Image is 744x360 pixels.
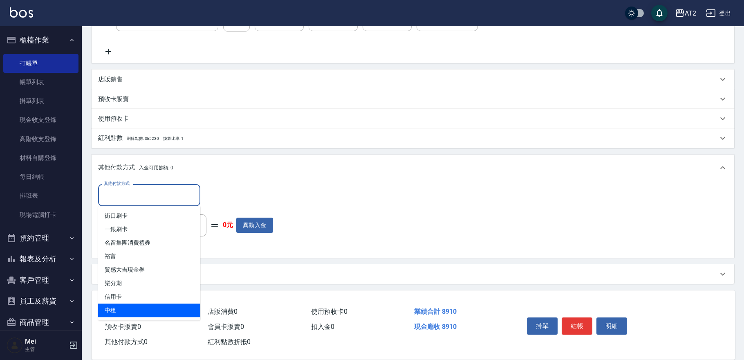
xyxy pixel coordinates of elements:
[92,89,734,109] div: 預收卡販賣
[223,221,233,229] strong: 0元
[311,308,347,315] span: 使用預收卡 0
[98,223,200,236] span: 一銀刷卡
[163,136,184,141] span: 換算比率: 1
[105,338,148,346] span: 其他付款方式 0
[703,6,734,21] button: 登出
[208,308,238,315] span: 店販消費 0
[98,75,123,84] p: 店販銷售
[311,323,334,331] span: 扣入金 0
[3,148,78,167] a: 材料自購登錄
[527,317,558,335] button: 掛單
[25,346,67,353] p: 主管
[3,186,78,205] a: 排班表
[3,312,78,333] button: 商品管理
[3,54,78,73] a: 打帳單
[98,134,184,143] p: 紅利點數
[98,163,173,172] p: 其他付款方式
[3,130,78,148] a: 高階收支登錄
[92,109,734,128] div: 使用預收卡
[105,323,141,331] span: 預收卡販賣 0
[92,128,734,148] div: 紅利點數剩餘點數: 365230換算比率: 1
[236,218,273,233] button: 異動入金
[127,136,159,141] span: 剩餘點數: 365230
[7,337,23,353] img: Person
[98,304,200,317] span: 中租
[92,70,734,89] div: 店販銷售
[3,290,78,312] button: 員工及薪資
[3,110,78,129] a: 現金收支登錄
[98,263,200,277] span: 質感大吉現金券
[672,5,699,22] button: AT2
[25,337,67,346] h5: Mei
[98,209,200,223] span: 街口刷卡
[3,248,78,270] button: 報表及分析
[3,227,78,249] button: 預約管理
[3,270,78,291] button: 客戶管理
[3,29,78,51] button: 櫃檯作業
[208,323,244,331] span: 會員卡販賣 0
[92,264,734,284] div: 備註及來源
[685,8,696,18] div: AT2
[98,277,200,290] span: 樂分期
[414,308,457,315] span: 業績合計 8910
[98,236,200,250] span: 名留集團消費禮券
[3,167,78,186] a: 每日結帳
[98,250,200,263] span: 裕富
[3,92,78,110] a: 掛單列表
[10,7,33,18] img: Logo
[98,115,129,123] p: 使用預收卡
[92,155,734,181] div: 其他付款方式入金可用餘額: 0
[414,323,457,331] span: 現金應收 8910
[3,205,78,224] a: 現場電腦打卡
[98,95,129,103] p: 預收卡販賣
[208,338,251,346] span: 紅利點數折抵 0
[139,165,174,171] span: 入金可用餘額: 0
[562,317,592,335] button: 結帳
[3,73,78,92] a: 帳單列表
[98,290,200,304] span: 信用卡
[651,5,668,21] button: save
[596,317,627,335] button: 明細
[104,180,130,187] label: 其他付款方式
